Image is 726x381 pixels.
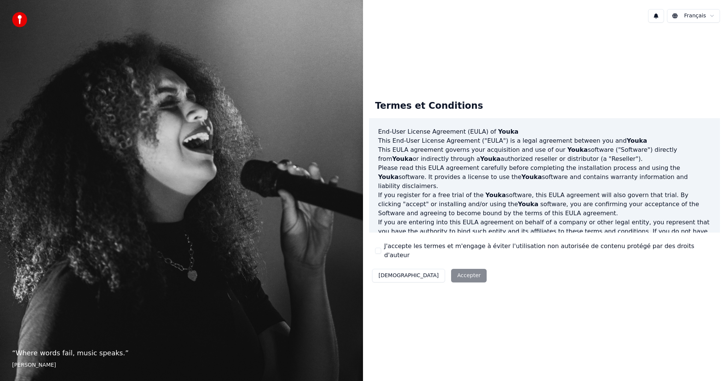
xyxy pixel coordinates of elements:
[378,218,711,254] p: If you are entering into this EULA agreement on behalf of a company or other legal entity, you re...
[498,128,518,135] span: Youka
[627,137,647,144] span: Youka
[518,201,538,208] span: Youka
[378,164,711,191] p: Please read this EULA agreement carefully before completing the installation process and using th...
[567,146,588,153] span: Youka
[378,173,399,180] span: Youka
[369,94,489,118] div: Termes et Conditions
[521,173,542,180] span: Youka
[378,127,711,136] h3: End-User License Agreement (EULA) of
[12,361,351,369] footer: [PERSON_NAME]
[372,269,445,282] button: [DEMOGRAPHIC_DATA]
[12,348,351,358] p: “ Where words fail, music speaks. ”
[384,242,714,260] label: J'accepte les termes et m'engage à éviter l'utilisation non autorisée de contenu protégé par des ...
[378,191,711,218] p: If you register for a free trial of the software, this EULA agreement will also govern that trial...
[480,155,501,162] span: Youka
[378,145,711,164] p: This EULA agreement governs your acquisition and use of our software ("Software") directly from o...
[486,191,506,199] span: Youka
[392,155,413,162] span: Youka
[12,12,27,27] img: youka
[378,136,711,145] p: This End-User License Agreement ("EULA") is a legal agreement between you and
